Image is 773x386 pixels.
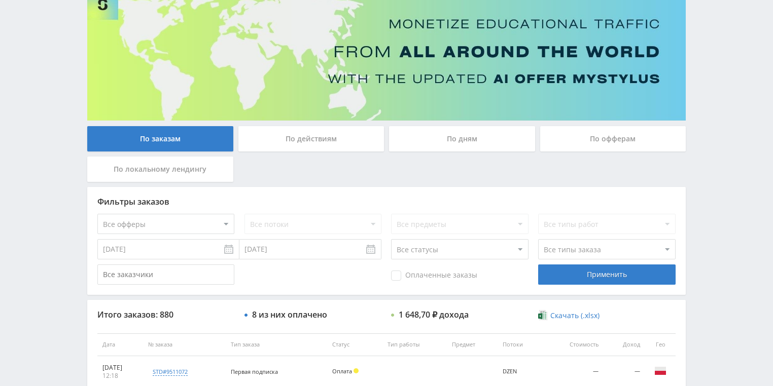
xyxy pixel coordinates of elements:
[399,310,469,319] div: 1 648,70 ₽ дохода
[97,197,676,206] div: Фильтры заказов
[538,310,547,320] img: xlsx
[332,367,352,375] span: Оплата
[654,365,666,377] img: pol.png
[538,264,675,285] div: Применить
[87,126,233,151] div: По заказам
[327,333,383,356] th: Статус
[604,333,645,356] th: Доход
[540,126,686,151] div: По офферам
[238,126,384,151] div: По действиям
[226,333,327,356] th: Тип заказа
[391,271,477,281] span: Оплаченные заказы
[102,364,138,372] div: [DATE]
[389,126,535,151] div: По дням
[503,368,539,375] div: DZEN
[447,333,498,356] th: Предмет
[538,311,599,321] a: Скачать (.xlsx)
[645,333,676,356] th: Гео
[97,264,234,285] input: Все заказчики
[382,333,446,356] th: Тип работы
[143,333,226,356] th: № заказа
[231,368,278,375] span: Первая подписка
[354,368,359,373] span: Холд
[97,310,234,319] div: Итого заказов: 880
[544,333,604,356] th: Стоимость
[498,333,544,356] th: Потоки
[153,368,188,376] div: std#9511072
[102,372,138,380] div: 12:18
[550,312,600,320] span: Скачать (.xlsx)
[97,333,143,356] th: Дата
[252,310,327,319] div: 8 из них оплачено
[87,157,233,182] div: По локальному лендингу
